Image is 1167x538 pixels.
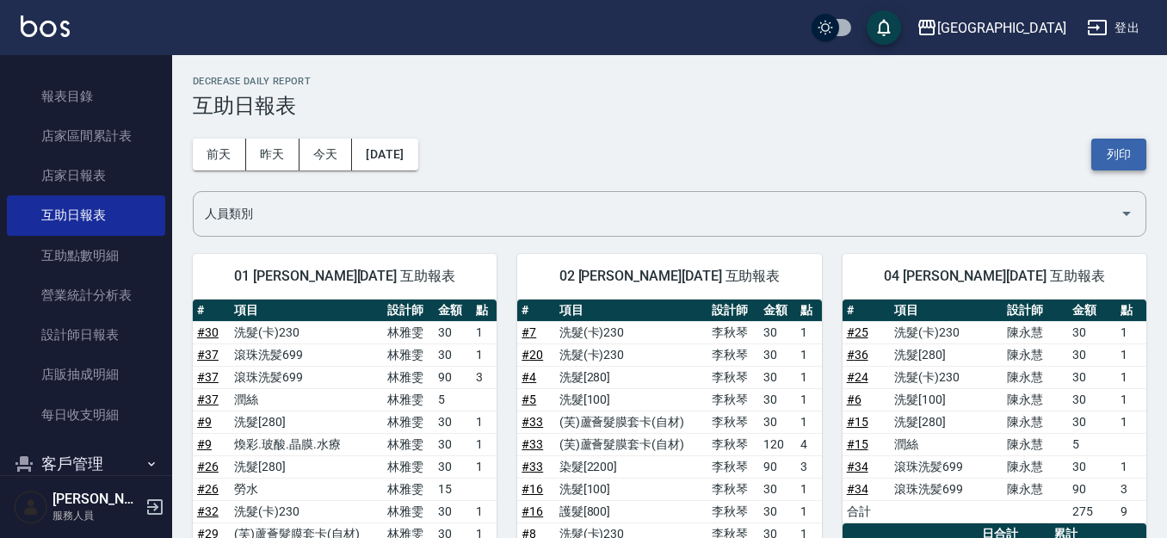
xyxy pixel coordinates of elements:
th: 項目 [230,300,383,322]
a: #26 [197,482,219,496]
td: 1 [796,366,822,388]
span: 02 [PERSON_NAME][DATE] 互助報表 [538,268,800,285]
td: 洗髮(卡)230 [230,500,383,523]
h3: 互助日報表 [193,94,1146,118]
td: 1 [1116,411,1146,433]
a: #9 [197,437,212,451]
td: 30 [759,366,796,388]
th: 點 [472,300,497,322]
td: 1 [472,455,497,478]
input: 人員名稱 [201,199,1113,229]
td: 3 [472,366,497,388]
a: #15 [847,415,868,429]
a: 互助點數明細 [7,236,165,275]
h5: [PERSON_NAME] [52,491,140,508]
a: #26 [197,460,219,473]
td: 洗髮(卡)230 [555,343,708,366]
td: 120 [759,433,796,455]
th: 項目 [890,300,1003,322]
table: a dense table [843,300,1146,523]
a: #34 [847,482,868,496]
td: 30 [1068,411,1116,433]
td: 陳永慧 [1003,478,1068,500]
td: 滾珠洗髪699 [890,455,1003,478]
td: (芙)蘆薈髮膜套卡(自材) [555,433,708,455]
td: 30 [434,500,471,523]
td: 90 [759,455,796,478]
td: 3 [796,455,822,478]
td: 潤絲 [890,433,1003,455]
a: #33 [522,415,543,429]
th: 設計師 [707,300,758,322]
td: 陳永慧 [1003,411,1068,433]
h2: Decrease Daily Report [193,76,1146,87]
td: 1 [1116,343,1146,366]
td: 李秋琴 [707,433,758,455]
th: 項目 [555,300,708,322]
td: 1 [1116,321,1146,343]
td: 洗髮(卡)230 [555,321,708,343]
td: 30 [434,411,471,433]
td: 李秋琴 [707,500,758,523]
td: 洗髮[280] [890,343,1003,366]
a: #24 [847,370,868,384]
a: #33 [522,437,543,451]
td: 林雅雯 [383,366,434,388]
td: 1 [472,321,497,343]
td: 李秋琴 [707,478,758,500]
td: 洗髮(卡)230 [230,321,383,343]
td: 陳永慧 [1003,366,1068,388]
a: #9 [197,415,212,429]
td: 洗髮[100] [890,388,1003,411]
td: 洗髮[280] [230,455,383,478]
td: 9 [1116,500,1146,523]
td: 1 [796,321,822,343]
button: save [867,10,901,45]
td: 1 [796,500,822,523]
td: 煥彩.玻酸.晶膜.水療 [230,433,383,455]
th: 設計師 [1003,300,1068,322]
th: 點 [796,300,822,322]
a: #16 [522,504,543,518]
td: 林雅雯 [383,411,434,433]
a: #7 [522,325,536,339]
td: 潤絲 [230,388,383,411]
td: 30 [759,343,796,366]
td: 1 [1116,366,1146,388]
td: 30 [434,343,471,366]
a: #4 [522,370,536,384]
td: 30 [434,455,471,478]
td: 滾珠洗髪699 [230,366,383,388]
a: #20 [522,348,543,362]
td: 30 [759,411,796,433]
td: 林雅雯 [383,343,434,366]
td: 陳永慧 [1003,343,1068,366]
td: 陳永慧 [1003,321,1068,343]
td: 合計 [843,500,891,523]
td: 30 [759,500,796,523]
a: 互助日報表 [7,195,165,235]
td: 李秋琴 [707,455,758,478]
a: #36 [847,348,868,362]
a: #37 [197,348,219,362]
th: 金額 [1068,300,1116,322]
button: 登出 [1080,12,1146,44]
td: 30 [759,321,796,343]
a: 報表目錄 [7,77,165,116]
a: #37 [197,393,219,406]
td: 洗髮(卡)230 [890,321,1003,343]
a: #34 [847,460,868,473]
td: (芙)蘆薈髮膜套卡(自材) [555,411,708,433]
a: #37 [197,370,219,384]
a: #32 [197,504,219,518]
th: 金額 [759,300,796,322]
a: 每日收支明細 [7,395,165,435]
img: Person [14,490,48,524]
td: 染髮[2200] [555,455,708,478]
td: 1 [472,500,497,523]
td: 30 [759,388,796,411]
td: 李秋琴 [707,366,758,388]
td: 陳永慧 [1003,388,1068,411]
td: 林雅雯 [383,455,434,478]
td: 30 [1068,366,1116,388]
